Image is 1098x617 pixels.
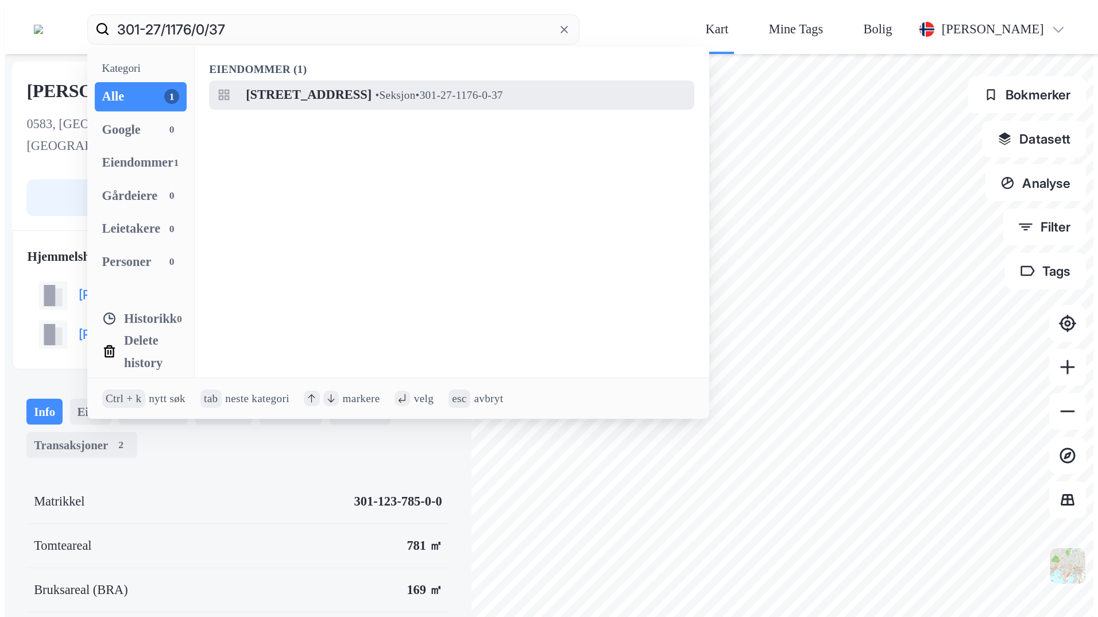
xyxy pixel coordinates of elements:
[164,188,179,203] div: 0
[414,391,434,406] div: velg
[354,491,442,512] div: 301-123-785-0-0
[1005,253,1086,290] button: Tags
[177,311,182,326] div: 0
[200,390,222,408] div: tab
[70,399,112,425] div: Eiere
[26,432,137,458] div: Transaksjoner
[102,251,152,273] div: Personer
[149,391,185,406] div: nytt søk
[195,47,709,80] div: Eiendommer (1)
[164,222,179,237] div: 0
[376,89,380,101] span: •
[769,18,823,40] div: Mine Tags
[474,391,503,406] div: avbryt
[225,391,289,406] div: neste kategori
[26,179,214,216] button: Tag
[26,113,278,157] div: 0583, [GEOGRAPHIC_DATA], [GEOGRAPHIC_DATA]
[343,391,380,406] div: markere
[246,84,372,106] span: [STREET_ADDRESS]
[173,155,179,170] div: 1
[102,119,141,141] div: Google
[26,399,63,425] div: Info
[26,76,222,106] div: [PERSON_NAME] Vei 6
[942,18,1044,40] div: [PERSON_NAME]
[376,88,503,103] span: Seksjon • 301-27-1176-0-37
[102,152,173,173] div: Eiendommer
[449,390,470,408] div: esc
[164,122,179,137] div: 0
[1003,209,1087,245] button: Filter
[164,254,179,269] div: 0
[112,435,130,454] div: 2
[102,185,158,207] div: Gårdeiere
[102,390,145,408] div: Ctrl + k
[34,579,128,601] div: Bruksareal (BRA)
[864,18,892,40] div: Bolig
[407,579,442,601] div: 169 ㎡
[102,62,187,75] div: Kategori
[1041,562,1098,617] iframe: Chat Widget
[110,11,556,48] input: Søk på adresse, matrikkel, gårdeiere, leietakere eller personer
[968,76,1086,113] button: Bokmerker
[102,308,177,330] div: Historikk
[706,18,729,40] div: Kart
[164,89,179,104] div: 1
[985,164,1087,201] button: Analyse
[102,86,125,107] div: Alle
[34,25,43,34] img: logo.a4113a55bc3d86da70a041830d287a7e.svg
[27,246,435,268] div: Hjemmelshaver
[407,535,442,557] div: 781 ㎡
[34,491,84,512] div: Matrikkel
[34,535,91,557] div: Tomteareal
[982,121,1086,157] button: Datasett
[124,330,179,374] div: Delete history
[102,218,161,240] div: Leietakere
